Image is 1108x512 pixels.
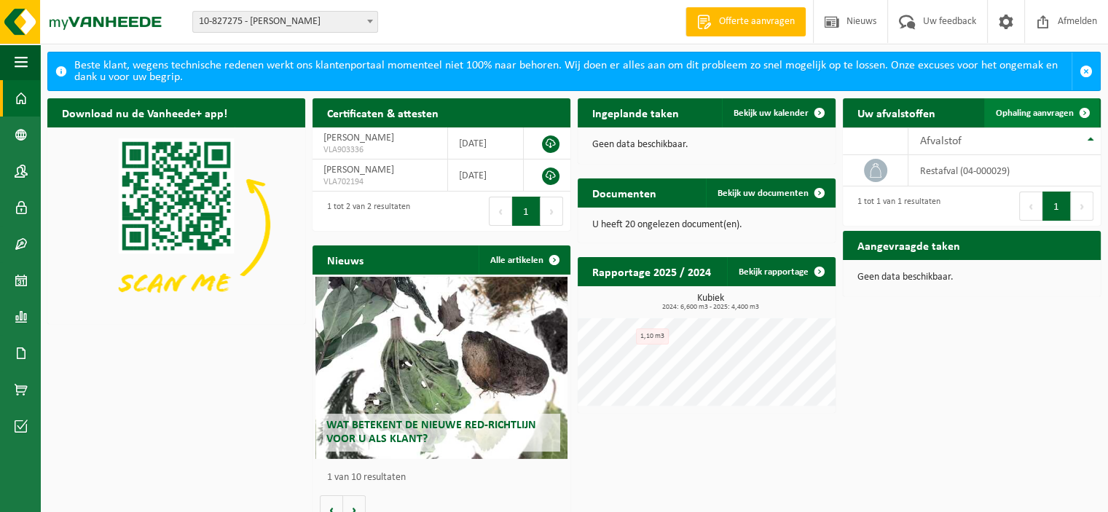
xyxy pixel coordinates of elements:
[592,220,821,230] p: U heeft 20 ongelezen document(en).
[323,165,394,176] span: [PERSON_NAME]
[315,277,568,459] a: Wat betekent de nieuwe RED-richtlijn voor u als klant?
[327,473,563,483] p: 1 van 10 resultaten
[1071,192,1093,221] button: Next
[843,98,950,127] h2: Uw afvalstoffen
[313,245,378,274] h2: Nieuws
[448,127,524,159] td: [DATE]
[585,304,836,311] span: 2024: 6,600 m3 - 2025: 4,400 m3
[850,190,940,222] div: 1 tot 1 van 1 resultaten
[996,109,1074,118] span: Ophaling aanvragen
[192,11,378,33] span: 10-827275 - DE KEYSER LUC - LAARNE
[47,98,242,127] h2: Download nu de Vanheede+ app!
[541,197,563,226] button: Next
[578,98,694,127] h2: Ingeplande taken
[734,109,809,118] span: Bekijk uw kalender
[47,127,305,321] img: Download de VHEPlus App
[718,189,809,198] span: Bekijk uw documenten
[313,98,453,127] h2: Certificaten & attesten
[592,140,821,150] p: Geen data beschikbaar.
[984,98,1099,127] a: Ophaling aanvragen
[323,144,436,156] span: VLA903336
[706,178,834,208] a: Bekijk uw documenten
[326,420,536,445] span: Wat betekent de nieuwe RED-richtlijn voor u als klant?
[1042,192,1071,221] button: 1
[727,257,834,286] a: Bekijk rapportage
[323,176,436,188] span: VLA702194
[685,7,806,36] a: Offerte aanvragen
[843,231,975,259] h2: Aangevraagde taken
[578,178,671,207] h2: Documenten
[857,272,1086,283] p: Geen data beschikbaar.
[585,294,836,311] h3: Kubiek
[1019,192,1042,221] button: Previous
[722,98,834,127] a: Bekijk uw kalender
[512,197,541,226] button: 1
[448,159,524,192] td: [DATE]
[489,197,512,226] button: Previous
[323,133,394,143] span: [PERSON_NAME]
[193,12,377,32] span: 10-827275 - DE KEYSER LUC - LAARNE
[578,257,726,285] h2: Rapportage 2025 / 2024
[919,135,961,147] span: Afvalstof
[908,155,1101,186] td: restafval (04-000029)
[479,245,569,275] a: Alle artikelen
[320,195,410,227] div: 1 tot 2 van 2 resultaten
[636,328,669,344] div: 1,10 m3
[715,15,798,29] span: Offerte aanvragen
[74,52,1072,90] div: Beste klant, wegens technische redenen werkt ons klantenportaal momenteel niet 100% naar behoren....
